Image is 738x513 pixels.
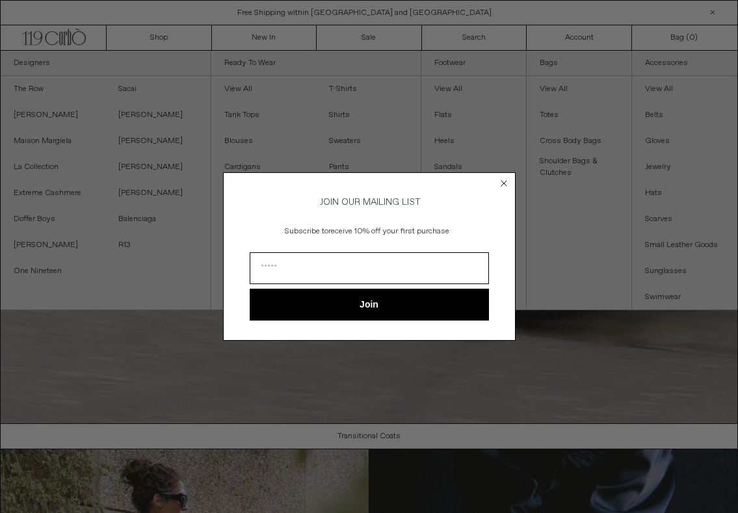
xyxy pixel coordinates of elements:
span: receive 10% off your first purchase [328,226,449,237]
input: Email [250,252,489,284]
span: Subscribe to [285,226,328,237]
button: Join [250,289,489,321]
button: Close dialog [497,177,510,190]
span: JOIN OUR MAILING LIST [318,196,421,208]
